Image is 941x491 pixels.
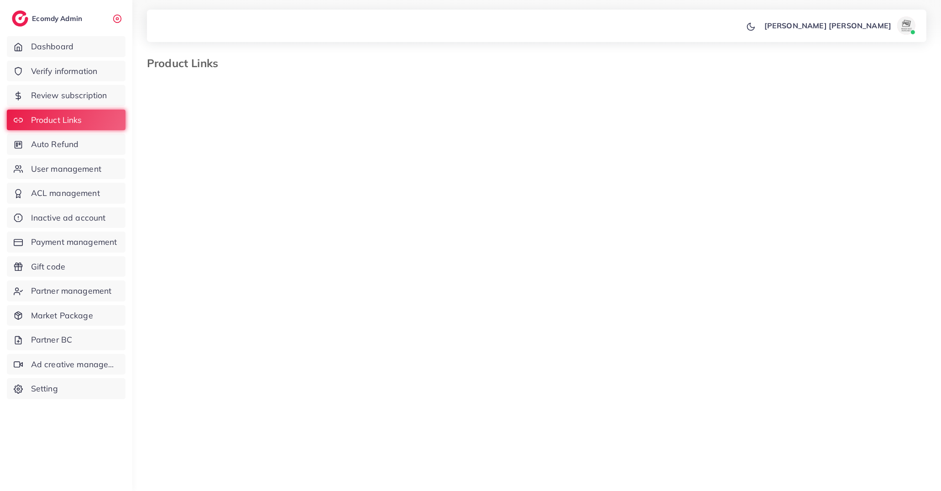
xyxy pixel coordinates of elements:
span: Product Links [31,114,82,126]
span: Inactive ad account [31,212,106,224]
span: Partner BC [31,334,73,346]
a: Gift code [7,256,125,277]
span: Ad creative management [31,359,119,370]
a: Dashboard [7,36,125,57]
span: Review subscription [31,90,107,101]
span: ACL management [31,187,100,199]
a: Product Links [7,110,125,131]
a: Inactive ad account [7,207,125,228]
span: Auto Refund [31,138,79,150]
a: Setting [7,378,125,399]
span: Payment management [31,236,117,248]
span: Dashboard [31,41,73,53]
a: Verify information [7,61,125,82]
span: Setting [31,383,58,395]
a: ACL management [7,183,125,204]
a: Ad creative management [7,354,125,375]
a: Partner management [7,280,125,301]
span: Verify information [31,65,98,77]
a: Partner BC [7,329,125,350]
img: logo [12,11,28,26]
h3: Product Links [147,57,225,70]
span: Market Package [31,310,93,322]
span: User management [31,163,101,175]
a: Review subscription [7,85,125,106]
a: Auto Refund [7,134,125,155]
a: logoEcomdy Admin [12,11,84,26]
a: User management [7,158,125,180]
span: Gift code [31,261,65,273]
img: avatar [897,16,915,35]
h2: Ecomdy Admin [32,14,84,23]
span: Partner management [31,285,112,297]
a: Market Package [7,305,125,326]
a: [PERSON_NAME] [PERSON_NAME]avatar [759,16,919,35]
p: [PERSON_NAME] [PERSON_NAME] [764,20,891,31]
a: Payment management [7,232,125,253]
